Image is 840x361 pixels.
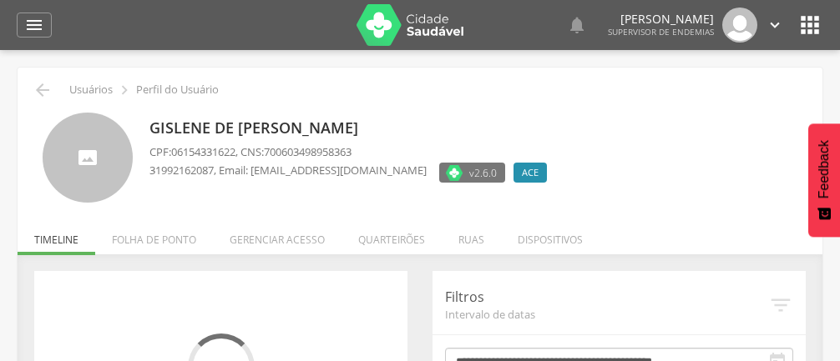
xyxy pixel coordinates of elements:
span: Feedback [817,140,832,198]
i:  [797,12,823,38]
label: Versão do aplicativo [439,163,505,183]
li: Dispositivos [501,216,600,255]
a:  [17,13,52,38]
p: [PERSON_NAME] [608,13,714,25]
li: Quarteirões [342,216,442,255]
p: , Email: [EMAIL_ADDRESS][DOMAIN_NAME] [149,163,427,178]
span: 06154331622 [171,144,235,159]
li: Gerenciar acesso [213,216,342,255]
p: CPF: , CNS: [149,144,555,160]
i:  [768,293,793,318]
li: Ruas [442,216,501,255]
i: Voltar [33,80,53,100]
span: Intervalo de datas [445,307,768,322]
li: Folha de ponto [95,216,213,255]
span: Supervisor de Endemias [608,26,714,38]
button: Feedback - Mostrar pesquisa [808,123,840,237]
i:  [115,81,134,99]
i:  [24,15,44,35]
p: Filtros [445,288,768,307]
span: ACE [522,166,539,179]
i:  [766,16,784,34]
span: 700603498958363 [264,144,352,159]
span: 31992162087 [149,163,214,178]
p: Usuários [69,83,113,97]
a:  [766,8,784,43]
i:  [567,15,587,35]
span: v2.6.0 [469,164,497,181]
p: Gislene de [PERSON_NAME] [149,118,555,139]
a:  [567,8,587,43]
p: Perfil do Usuário [136,83,219,97]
